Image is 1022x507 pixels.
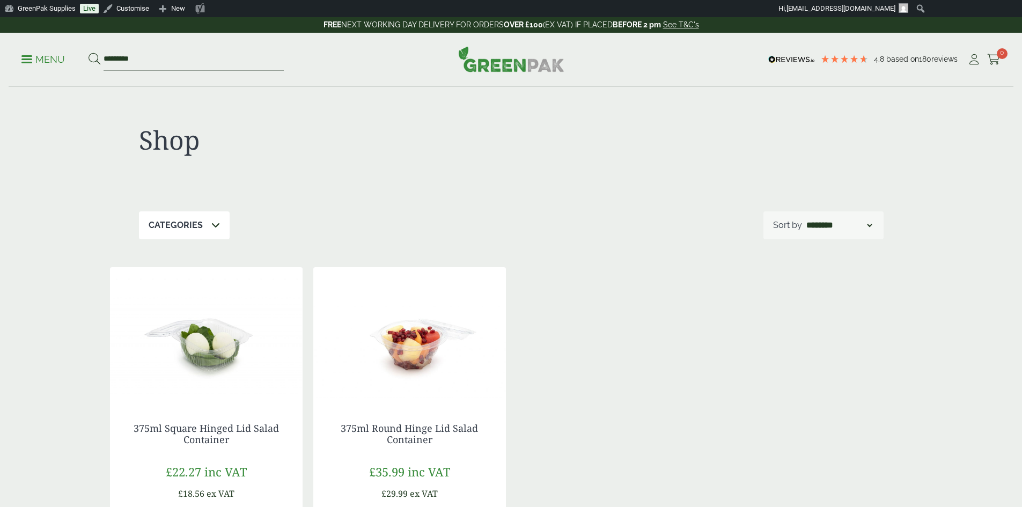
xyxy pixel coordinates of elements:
[874,55,886,63] span: 4.8
[341,422,478,446] a: 375ml Round Hinge Lid Salad Container
[408,464,450,480] span: inc VAT
[204,464,247,480] span: inc VAT
[110,267,303,401] img: 375ml Square Hinged Salad Container open
[178,488,204,499] span: £18.56
[987,52,1001,68] a: 0
[207,488,234,499] span: ex VAT
[149,219,203,232] p: Categories
[786,4,895,12] span: [EMAIL_ADDRESS][DOMAIN_NAME]
[919,55,931,63] span: 180
[768,56,815,63] img: REVIEWS.io
[323,20,341,29] strong: FREE
[504,20,543,29] strong: OVER £100
[21,53,65,64] a: Menu
[886,55,919,63] span: Based on
[80,4,99,13] a: Live
[166,464,201,480] span: £22.27
[21,53,65,66] p: Menu
[773,219,802,232] p: Sort by
[134,422,279,446] a: 375ml Square Hinged Lid Salad Container
[997,48,1008,59] span: 0
[369,464,405,480] span: £35.99
[987,54,1001,65] i: Cart
[613,20,661,29] strong: BEFORE 2 pm
[820,54,869,64] div: 4.78 Stars
[458,46,564,72] img: GreenPak Supplies
[967,54,981,65] i: My Account
[663,20,699,29] a: See T&C's
[381,488,408,499] span: £29.99
[804,219,874,232] select: Shop order
[410,488,438,499] span: ex VAT
[313,267,506,401] img: 375ml Round Hinged Salad Container open (Large)
[139,124,511,156] h1: Shop
[931,55,958,63] span: reviews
